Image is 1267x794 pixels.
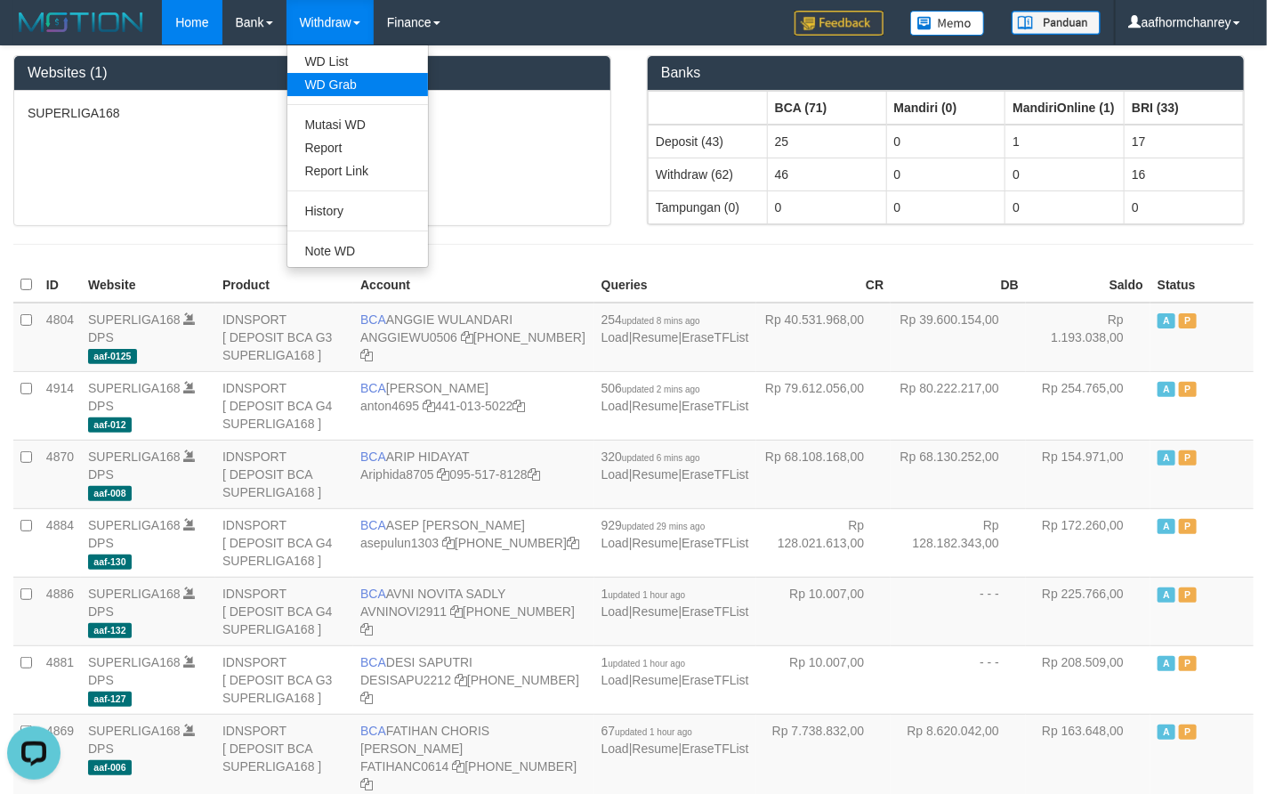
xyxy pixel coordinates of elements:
span: BCA [360,655,386,669]
td: 4870 [39,440,81,508]
a: ANGGIEWU0506 [360,330,457,344]
a: Resume [633,673,679,687]
a: Load [601,741,629,756]
a: EraseTFList [682,604,748,619]
span: Paused [1179,519,1197,534]
a: Copy 4062280453 to clipboard [360,691,373,705]
span: 1 [601,587,686,601]
a: Copy 4062280135 to clipboard [360,622,373,636]
span: BCA [360,518,386,532]
a: SUPERLIGA168 [88,518,181,532]
a: History [287,199,428,223]
img: panduan.png [1012,11,1101,35]
th: DB [891,268,1026,303]
a: Copy ANGGIEWU0506 to clipboard [461,330,473,344]
th: Group: activate to sort column ascending [886,91,1005,125]
span: Paused [1179,313,1197,328]
td: DPS [81,440,215,508]
span: 254 [601,312,700,327]
td: Rp 79.612.056,00 [756,371,892,440]
td: 25 [767,125,886,158]
td: Rp 1.193.038,00 [1026,303,1150,372]
a: Load [601,536,629,550]
a: EraseTFList [682,399,748,413]
td: 0 [1125,190,1244,223]
th: ID [39,268,81,303]
span: aaf-132 [88,623,132,638]
a: Resume [633,604,679,619]
span: aaf-012 [88,417,132,433]
td: 0 [886,125,1005,158]
td: 4914 [39,371,81,440]
span: Paused [1179,725,1197,740]
span: | | [601,312,749,344]
span: 1 [601,655,686,669]
td: IDNSPORT [ DEPOSIT BCA G4 SUPERLIGA168 ] [215,508,353,577]
span: updated 1 hour ago [615,727,692,737]
a: Note WD [287,239,428,263]
th: Product [215,268,353,303]
a: EraseTFList [682,330,748,344]
a: WD List [287,50,428,73]
span: BCA [360,587,386,601]
a: Copy FATIHANC0614 to clipboard [452,759,464,774]
a: SUPERLIGA168 [88,312,181,327]
td: 0 [1005,190,1125,223]
td: 1 [1005,125,1125,158]
td: Rp 254.765,00 [1026,371,1150,440]
span: Paused [1179,656,1197,671]
span: Active [1158,313,1175,328]
span: Paused [1179,587,1197,603]
span: updated 6 mins ago [622,453,700,463]
a: WD Grab [287,73,428,96]
td: DPS [81,645,215,714]
a: Copy AVNINOVI2911 to clipboard [450,604,463,619]
a: FATIHANC0614 [360,759,448,774]
a: Copy 4062281875 to clipboard [567,536,579,550]
span: 67 [601,724,692,738]
a: Report [287,136,428,159]
th: Group: activate to sort column ascending [1005,91,1125,125]
img: Button%20Memo.svg [910,11,985,36]
td: ARIP HIDAYAT 095-517-8128 [353,440,594,508]
span: aaf-130 [88,555,132,570]
a: Resume [633,536,679,550]
span: BCA [360,381,386,395]
a: Copy Ariphida8705 to clipboard [438,467,450,482]
span: BCA [360,312,386,327]
a: Copy 4062213373 to clipboard [360,348,373,362]
th: CR [756,268,892,303]
td: DPS [81,577,215,645]
td: Rp 80.222.217,00 [891,371,1026,440]
td: 0 [886,158,1005,190]
p: SUPERLIGA168 [28,104,597,122]
a: Copy 4410135022 to clipboard [512,399,525,413]
span: updated 1 hour ago [609,659,686,668]
span: Paused [1179,382,1197,397]
span: aaf-0125 [88,349,137,364]
a: Report Link [287,159,428,182]
td: 4804 [39,303,81,372]
span: | | [601,518,749,550]
a: SUPERLIGA168 [88,655,181,669]
a: EraseTFList [682,536,748,550]
span: Paused [1179,450,1197,466]
button: Open LiveChat chat widget [7,7,61,61]
span: aaf-008 [88,486,132,501]
td: IDNSPORT [ DEPOSIT BCA G4 SUPERLIGA168 ] [215,371,353,440]
td: AVNI NOVITA SADLY [PHONE_NUMBER] [353,577,594,645]
a: Copy asepulun1303 to clipboard [442,536,455,550]
span: BCA [360,450,386,464]
img: Feedback.jpg [795,11,884,36]
span: 506 [601,381,700,395]
td: - - - [891,645,1026,714]
th: Website [81,268,215,303]
td: Rp 128.182.343,00 [891,508,1026,577]
span: Active [1158,656,1175,671]
td: 4881 [39,645,81,714]
td: Rp 172.260,00 [1026,508,1150,577]
td: IDNSPORT [ DEPOSIT BCA G3 SUPERLIGA168 ] [215,645,353,714]
span: aaf-006 [88,760,132,775]
a: SUPERLIGA168 [88,450,181,464]
h3: Websites (1) [28,65,597,81]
